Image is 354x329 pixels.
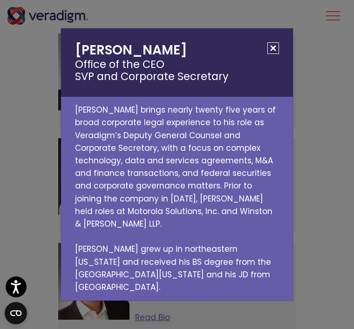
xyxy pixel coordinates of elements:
p: [PERSON_NAME] brings nearly twenty five years of broad corporate legal experience to his role as ... [61,97,293,301]
small: Office of the CEO SVP and Corporate Secretary [75,58,279,83]
button: Open CMP widget [5,302,27,324]
button: Close [267,42,279,54]
h2: [PERSON_NAME] [61,28,293,97]
iframe: Drift Chat Widget [175,262,343,318]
